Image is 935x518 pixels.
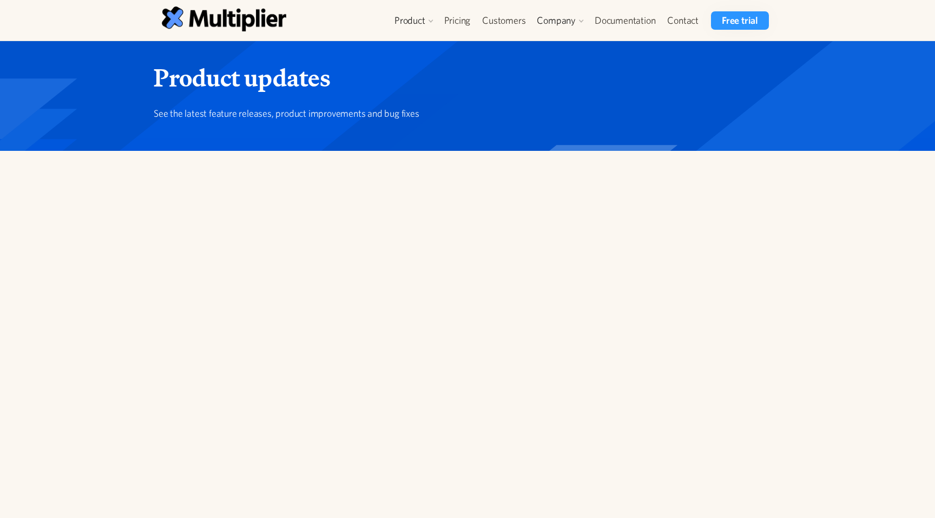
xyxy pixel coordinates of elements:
h1: Product updates [154,63,773,93]
div: Company [537,14,576,27]
p: See the latest feature releases, product improvements and bug fixes [154,106,773,121]
a: Documentation [589,11,661,30]
a: Free trial [711,11,769,30]
div: Company [531,11,589,30]
div: Product [394,14,425,27]
div: Product [389,11,438,30]
a: Pricing [438,11,477,30]
a: Customers [476,11,531,30]
a: Contact [661,11,704,30]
